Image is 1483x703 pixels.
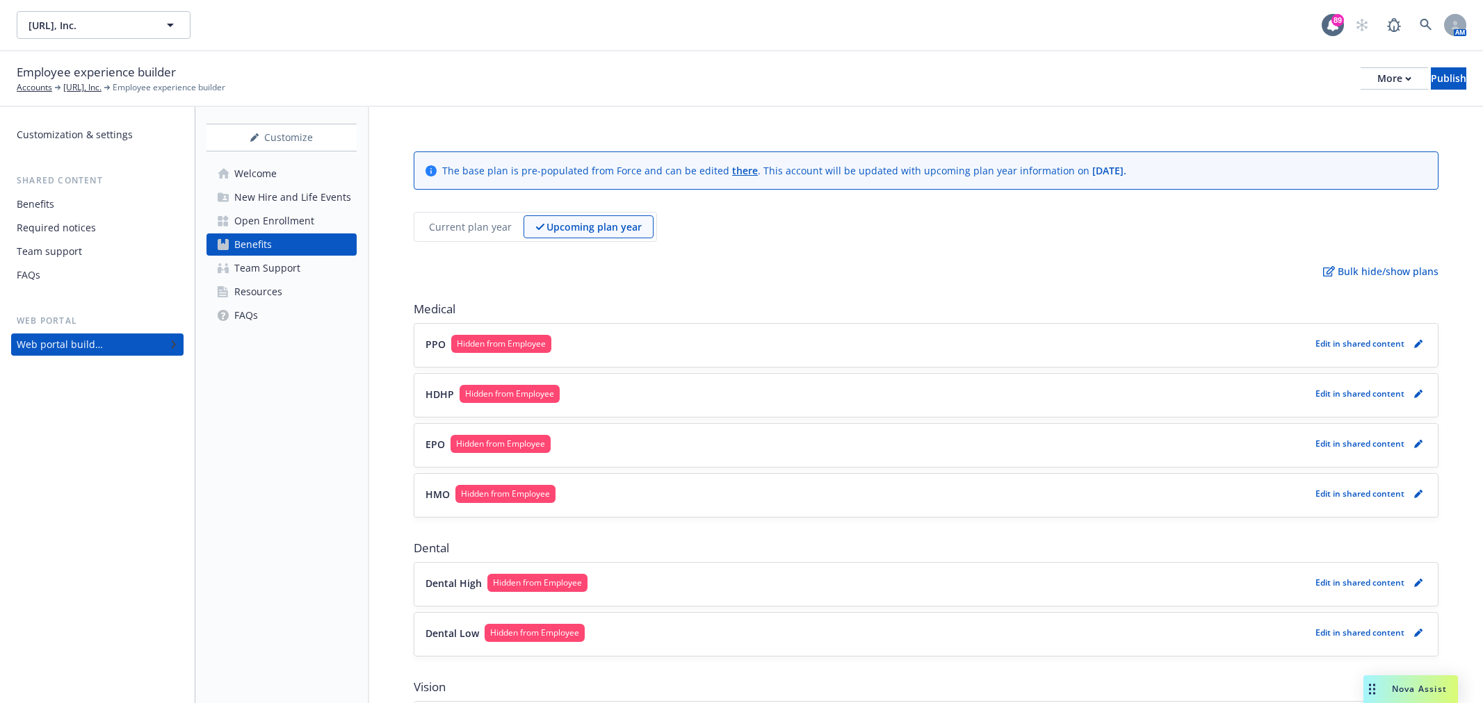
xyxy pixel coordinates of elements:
button: [URL], Inc. [17,11,191,39]
a: Report a Bug [1380,11,1408,39]
div: Benefits [234,233,272,256]
div: Required notices [17,217,96,239]
div: Publish [1431,68,1466,89]
span: The base plan is pre-populated from Force and can be edited [442,164,732,177]
a: pencil [1410,386,1427,402]
div: Web portal builder [17,333,103,356]
div: Customization & settings [17,124,133,146]
div: Resources [234,281,282,303]
a: Start snowing [1348,11,1376,39]
span: Hidden from Employee [490,627,579,639]
button: Customize [206,124,357,151]
p: Dental Low [426,626,479,640]
p: PPO [426,337,446,351]
a: pencil [1410,436,1427,452]
p: Edit in shared content [1315,388,1404,399]
span: Nova Assist [1392,683,1447,695]
div: Welcome [234,163,277,185]
a: FAQs [206,304,357,326]
a: Open Enrollment [206,210,357,232]
div: 89 [1331,14,1344,26]
span: Hidden from Employee [457,338,546,350]
a: FAQs [11,264,184,286]
div: Team Support [234,257,300,279]
button: Dental HighHidden from Employee [426,574,1310,592]
span: Hidden from Employee [493,577,582,589]
div: Web portal [11,314,184,328]
div: Shared content [11,174,184,188]
button: Publish [1431,67,1466,90]
span: Employee experience builder [17,63,176,81]
a: pencil [1410,625,1427,641]
span: . This account will be updated with upcoming plan year information on [758,164,1092,177]
span: Dental [414,540,1439,556]
p: Edit in shared content [1315,438,1404,449]
a: Team support [11,240,184,263]
p: Bulk hide/show plans [1323,264,1439,279]
a: Required notices [11,217,184,239]
a: Customization & settings [11,124,184,146]
a: Benefits [206,233,357,256]
p: Edit in shared content [1315,577,1404,588]
div: Team support [17,240,82,263]
button: PPOHidden from Employee [426,335,1310,353]
a: pencil [1410,486,1427,502]
p: HMO [426,487,450,502]
a: Welcome [206,163,357,185]
span: Employee experience builder [113,81,225,94]
p: Dental High [426,576,482,590]
p: Edit in shared content [1315,627,1404,638]
a: New Hire and Life Events [206,186,357,208]
a: Web portal builder [11,333,184,356]
span: Hidden from Employee [461,488,550,500]
a: pencil [1410,336,1427,352]
p: HDHP [426,387,454,402]
div: Customize [206,124,357,151]
p: Edit in shared content [1315,338,1404,349]
button: HDHPHidden from Employee [426,385,1310,403]
span: [URL], Inc. [29,18,149,33]
div: More [1377,68,1411,89]
a: Team Support [206,257,357,279]
a: Resources [206,281,357,303]
button: Dental LowHidden from Employee [426,624,1310,642]
span: [DATE] . [1092,164,1126,177]
a: [URL], Inc. [63,81,102,94]
span: Hidden from Employee [456,438,545,450]
p: EPO [426,437,445,452]
div: New Hire and Life Events [234,186,351,208]
a: pencil [1410,574,1427,591]
button: More [1361,67,1428,90]
div: Drag to move [1363,675,1381,703]
div: Benefits [17,193,54,215]
a: there [732,164,758,177]
a: Benefits [11,193,184,215]
p: Edit in shared content [1315,488,1404,499]
a: Accounts [17,81,52,94]
p: Current plan year [429,220,512,234]
span: Hidden from Employee [465,388,554,400]
div: FAQs [17,264,40,286]
button: Nova Assist [1363,675,1458,703]
div: FAQs [234,304,258,326]
p: Upcoming plan year [546,220,642,234]
span: Vision [414,679,1439,695]
a: Search [1412,11,1440,39]
span: Medical [414,301,1439,317]
button: HMOHidden from Employee [426,485,1310,503]
button: EPOHidden from Employee [426,435,1310,453]
div: Open Enrollment [234,210,314,232]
